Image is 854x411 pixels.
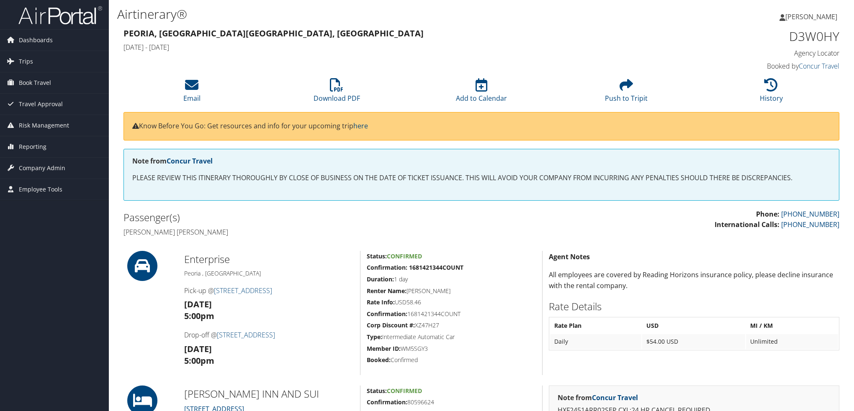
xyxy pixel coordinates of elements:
[746,334,838,349] td: Unlimited
[184,387,354,401] h2: [PERSON_NAME] INN AND SUI
[183,83,201,103] a: Email
[367,321,536,329] h5: XZ47H27
[184,355,214,366] strong: 5:00pm
[550,318,641,333] th: Rate Plan
[132,173,831,184] p: PLEASE REVIEW THIS ITINERARY THOROUGHLY BY CLOSE OF BUSINESS ON THE DATE OF TICKET ISSUANCE. THIS...
[367,333,382,341] strong: Type:
[217,330,275,340] a: [STREET_ADDRESS]
[781,220,839,229] a: [PHONE_NUMBER]
[367,287,406,295] strong: Renter Name:
[367,387,387,395] strong: Status:
[132,156,213,166] strong: Note from
[367,263,463,271] strong: Confirmation: 1681421344COUNT
[785,12,837,21] span: [PERSON_NAME]
[123,210,475,225] h2: Passenger(s)
[549,270,839,291] p: All employees are covered by Reading Horizons insurance policy, please decline insurance with the...
[367,321,415,329] strong: Corp Discount #:
[367,398,407,406] strong: Confirmation:
[19,158,65,179] span: Company Admin
[367,298,395,306] strong: Rate Info:
[367,275,394,283] strong: Duration:
[746,318,838,333] th: MI / KM
[123,43,657,52] h4: [DATE] - [DATE]
[549,252,590,261] strong: Agent Notes
[670,49,839,58] h4: Agency Locator
[123,28,424,39] strong: Peoria, [GEOGRAPHIC_DATA] [GEOGRAPHIC_DATA], [GEOGRAPHIC_DATA]
[367,275,536,283] h5: 1 day
[550,334,641,349] td: Daily
[799,61,839,71] a: Concur Travel
[367,252,387,260] strong: Status:
[167,156,213,166] a: Concur Travel
[117,5,603,23] h1: Airtinerary®
[314,83,360,103] a: Download PDF
[605,83,648,103] a: Push to Tripit
[19,115,69,136] span: Risk Management
[387,387,422,395] span: Confirmed
[132,121,831,132] p: Know Before You Go: Get resources and info for your upcoming trip
[760,83,783,103] a: History
[184,252,354,266] h2: Enterprise
[367,398,536,406] h5: 80596624
[214,286,272,295] a: [STREET_ADDRESS]
[367,287,536,295] h5: [PERSON_NAME]
[123,227,475,237] h4: [PERSON_NAME] [PERSON_NAME]
[670,61,839,71] h4: Booked by
[558,393,638,402] strong: Note from
[19,51,33,72] span: Trips
[367,356,391,364] strong: Booked:
[19,94,63,115] span: Travel Approval
[19,136,46,157] span: Reporting
[19,30,53,51] span: Dashboards
[184,310,214,322] strong: 5:00pm
[387,252,422,260] span: Confirmed
[367,356,536,364] h5: Confirmed
[549,299,839,314] h2: Rate Details
[592,393,638,402] a: Concur Travel
[184,330,354,340] h4: Drop-off @
[779,4,846,29] a: [PERSON_NAME]
[184,269,354,278] h5: Peoria , [GEOGRAPHIC_DATA]
[367,333,536,341] h5: Intermediate Automatic Car
[184,286,354,295] h4: Pick-up @
[367,310,407,318] strong: Confirmation:
[19,179,62,200] span: Employee Tools
[367,310,536,318] h5: 1681421344COUNT
[756,209,779,219] strong: Phone:
[642,318,745,333] th: USD
[715,220,779,229] strong: International Calls:
[184,299,212,310] strong: [DATE]
[367,298,536,306] h5: USD58.46
[781,209,839,219] a: [PHONE_NUMBER]
[367,345,536,353] h5: WM5SGY3
[184,343,212,355] strong: [DATE]
[18,5,102,25] img: airportal-logo.png
[670,28,839,45] h1: D3W0HY
[19,72,51,93] span: Book Travel
[353,121,368,130] a: here
[367,345,401,352] strong: Member ID:
[642,334,745,349] td: $54.00 USD
[456,83,507,103] a: Add to Calendar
